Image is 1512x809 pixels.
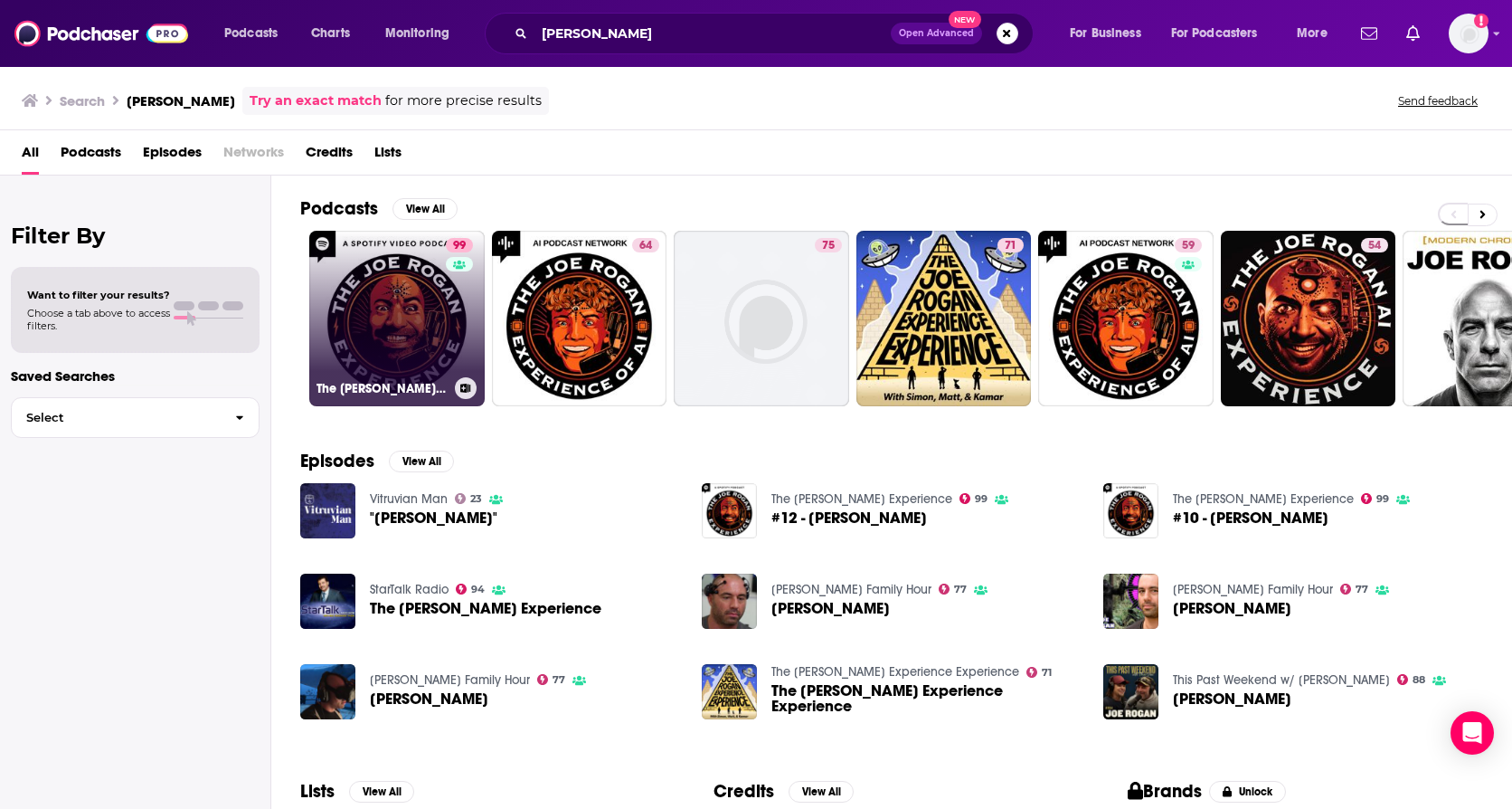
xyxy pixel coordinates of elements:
[370,601,601,616] a: The Joe Rogan Experience
[446,238,473,252] a: 99
[1209,781,1286,803] button: Unlock
[370,691,488,707] a: JOE ROGAN
[300,450,374,472] h2: Episodes
[60,92,105,109] h3: Search
[300,197,458,220] a: PodcastsView All
[771,601,890,616] a: JOE ROGAN
[1399,18,1427,49] a: Show notifications dropdown
[502,13,1051,54] div: Search podcasts, credits, & more...
[1449,14,1488,53] button: Show profile menu
[370,601,601,616] span: The [PERSON_NAME] Experience
[1173,510,1328,526] a: #10 - Joe Rogan
[370,491,448,507] a: Vitruvian Man
[771,491,952,507] a: The Joe Rogan Experience
[789,781,854,803] button: View All
[1182,237,1195,255] span: 59
[1376,495,1389,503] span: 99
[553,676,565,684] span: 77
[1057,19,1164,48] button: open menu
[771,601,890,616] span: [PERSON_NAME]
[771,683,1082,714] span: The [PERSON_NAME] Experience Experience
[370,691,488,707] span: [PERSON_NAME]
[373,19,473,48] button: open menu
[1026,667,1053,678] a: 71
[11,397,260,438] button: Select
[14,16,188,51] a: Podchaser - Follow, Share and Rate Podcasts
[1368,237,1381,255] span: 54
[1159,19,1284,48] button: open menu
[223,138,284,175] span: Networks
[771,510,927,526] span: #12 - [PERSON_NAME]
[471,585,485,594] span: 94
[1128,780,1203,803] h2: Brands
[1173,691,1291,707] span: [PERSON_NAME]
[143,138,202,175] a: Episodes
[389,451,454,472] button: View All
[997,238,1024,252] a: 71
[1297,21,1328,46] span: More
[1175,238,1202,252] a: 59
[27,289,170,301] span: Want to filter your results?
[1449,14,1488,53] img: User Profile
[1354,18,1384,49] a: Show notifications dropdown
[317,381,448,396] h3: The [PERSON_NAME] Experience
[1413,676,1425,684] span: 88
[374,138,402,175] a: Lists
[1393,93,1483,109] button: Send feedback
[349,781,414,803] button: View All
[713,780,774,803] h2: Credits
[456,584,486,595] a: 94
[1356,585,1368,594] span: 77
[1173,691,1291,707] a: Joe Rogan
[1103,483,1158,538] a: #10 - Joe Rogan
[22,138,39,175] span: All
[311,21,350,46] span: Charts
[1451,711,1494,755] div: Open Intercom Messenger
[300,574,355,629] img: The Joe Rogan Experience
[61,138,121,175] a: Podcasts
[1173,601,1291,616] span: [PERSON_NAME]
[959,493,988,504] a: 99
[300,197,378,220] h2: Podcasts
[899,29,974,38] span: Open Advanced
[1038,231,1214,406] a: 59
[127,92,235,109] h3: [PERSON_NAME]
[385,90,542,111] span: for more precise results
[771,582,931,597] a: Duncan Trussell Family Hour
[370,672,530,688] a: Duncan Trussell Family Hour
[702,574,757,629] a: JOE ROGAN
[1042,669,1052,677] span: 71
[12,412,221,424] span: Select
[385,21,449,46] span: Monitoring
[1361,493,1390,504] a: 99
[1449,14,1488,53] span: Logged in as molly.burgoyne
[300,450,454,472] a: EpisodesView All
[453,237,466,255] span: 99
[370,510,497,526] span: "[PERSON_NAME]"
[309,231,485,406] a: 99The [PERSON_NAME] Experience
[1171,21,1258,46] span: For Podcasters
[1103,664,1158,719] img: Joe Rogan
[939,584,968,595] a: 77
[1340,584,1369,595] a: 77
[1361,238,1388,252] a: 54
[1173,601,1291,616] a: JOE ROGAN
[1173,510,1328,526] span: #10 - [PERSON_NAME]
[954,585,967,594] span: 77
[306,138,353,175] a: Credits
[949,11,981,28] span: New
[492,231,667,406] a: 64
[1221,231,1396,406] a: 54
[975,495,988,503] span: 99
[537,674,566,685] a: 77
[702,483,757,538] img: #12 - Joe Rogan
[250,90,382,111] a: Try an exact match
[212,19,301,48] button: open menu
[639,237,652,255] span: 64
